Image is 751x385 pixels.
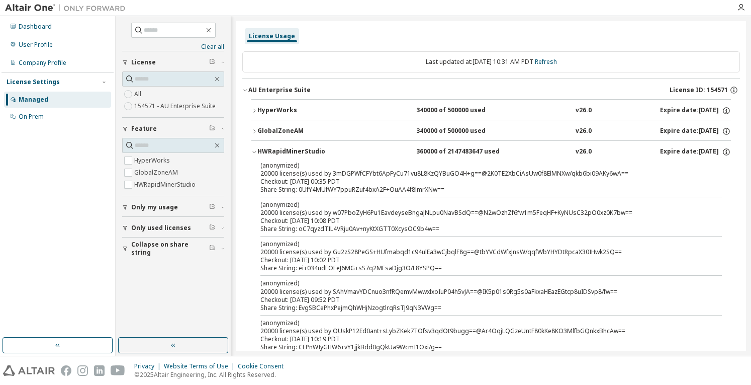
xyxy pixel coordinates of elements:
[19,96,48,104] div: Managed
[209,58,215,66] span: Clear filter
[122,118,224,140] button: Feature
[260,279,698,295] div: 20000 license(s) used by SAhVmavYDCnuo3nfRQemvMwwxlxoIuP04h5vJA==@IK5p01s0Rg5s0aFkxaHEazEGtcp8uID...
[61,365,71,376] img: facebook.svg
[134,100,218,112] label: 154571 - AU Enterprise Suite
[3,365,55,376] img: altair_logo.svg
[251,120,731,142] button: GlobalZoneAM340000 of 500000 usedv26.0Expire date:[DATE]
[164,362,238,370] div: Website Terms of Use
[416,106,507,115] div: 340000 of 500000 used
[134,155,172,167] label: HyperWorks
[77,365,88,376] img: instagram.svg
[131,203,178,211] span: Only my usage
[122,217,224,239] button: Only used licenses
[134,362,164,370] div: Privacy
[251,141,731,163] button: HWRapidMinerStudio360000 of 2147483647 usedv26.0Expire date:[DATE]
[131,241,209,257] span: Collapse on share string
[670,86,728,94] span: License ID: 154571
[260,161,698,170] p: (anonymized)
[134,179,198,191] label: HWRapidMinerStudio
[111,365,125,376] img: youtube.svg
[209,224,215,232] span: Clear filter
[242,51,740,72] div: Last updated at: [DATE] 10:31 AM PDT
[416,147,507,157] div: 360000 of 2147483647 used
[260,335,698,343] div: Checkout: [DATE] 10:19 PDT
[19,23,52,31] div: Dashboard
[260,296,698,304] div: Checkout: [DATE] 09:52 PDT
[134,370,290,379] p: © 2025 Altair Engineering, Inc. All Rights Reserved.
[660,127,731,136] div: Expire date: [DATE]
[242,79,740,101] button: AU Enterprise SuiteLicense ID: 154571
[257,106,348,115] div: HyperWorks
[19,41,53,49] div: User Profile
[260,256,698,264] div: Checkout: [DATE] 10:02 PDT
[248,86,311,94] div: AU Enterprise Suite
[257,127,348,136] div: GlobalZoneAM
[122,238,224,260] button: Collapse on share string
[260,186,698,194] div: Share String: 0UfY4MUfWY7ppuRZuf4bxA2F+OuAA4f8lmrXNw==
[260,217,698,225] div: Checkout: [DATE] 10:08 PDT
[535,57,557,66] a: Refresh
[131,224,191,232] span: Only used licenses
[260,279,698,287] p: (anonymized)
[134,167,180,179] label: GlobalZoneAM
[260,319,698,327] p: (anonymized)
[131,58,156,66] span: License
[260,264,698,272] div: Share String: ei+034udEOFeJ6MG+sS7q2MFsaDjg3O/L8YSPQ==
[260,161,698,178] div: 20000 license(s) used by 3mDGPWfCFYbt6ApFyCu71vu8L8KzQYBuGO4H+g==@2K0TE2XbCiAsUw0f8ElMNXw/qkb6bi0...
[19,113,44,121] div: On Prem
[260,240,698,248] p: (anonymized)
[576,106,592,115] div: v26.0
[576,147,592,157] div: v26.0
[122,51,224,73] button: License
[238,362,290,370] div: Cookie Consent
[416,127,507,136] div: 340000 of 500000 used
[5,3,131,13] img: Altair One
[257,147,348,157] div: HWRapidMinerStudio
[209,203,215,211] span: Clear filter
[660,147,731,157] div: Expire date: [DATE]
[260,319,698,335] div: 20000 license(s) used by OUskP12Ed0ant+sLybZKek7TOfsv3qdOt9bugg==@Ar4OqjLQGzeUntF80kKe8KO3MlfbGQn...
[122,43,224,51] a: Clear all
[260,240,698,256] div: 20000 license(s) used by Gu2zS28PeGS+HUfmabqd1c94ulEa3wCjbqlF8g==@tbYVCdWfxJnsW/qqfWbYHYDtRpcaX30...
[7,78,60,86] div: License Settings
[251,100,731,122] button: HyperWorks340000 of 500000 usedv26.0Expire date:[DATE]
[260,200,698,217] div: 20000 license(s) used by w07PboZyH6Pu1EavdeyseBngaJNLpu0NavBSdQ==@N2wOzhZf6fw1m5FeqHF+KyNUsC32pO0...
[660,106,731,115] div: Expire date: [DATE]
[94,365,105,376] img: linkedin.svg
[122,196,224,218] button: Only my usage
[131,125,157,133] span: Feature
[249,32,295,40] div: License Usage
[260,178,698,186] div: Checkout: [DATE] 00:35 PDT
[260,200,698,209] p: (anonymized)
[209,125,215,133] span: Clear filter
[260,304,698,312] div: Share String: EvgSBCePhxPejmQhWHjNzogtlrqRsTJ9qN3VWg==
[260,343,698,351] div: Share String: CLPnWIyGHW6+vY1jjkBdd0gQkUa9WcmI1Oxi/g==
[576,127,592,136] div: v26.0
[134,88,143,100] label: All
[209,245,215,253] span: Clear filter
[260,225,698,233] div: Share String: oC7qyzdTIL4VRju0Av+nyKtXGTT0XcysOC9b4w==
[19,59,66,67] div: Company Profile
